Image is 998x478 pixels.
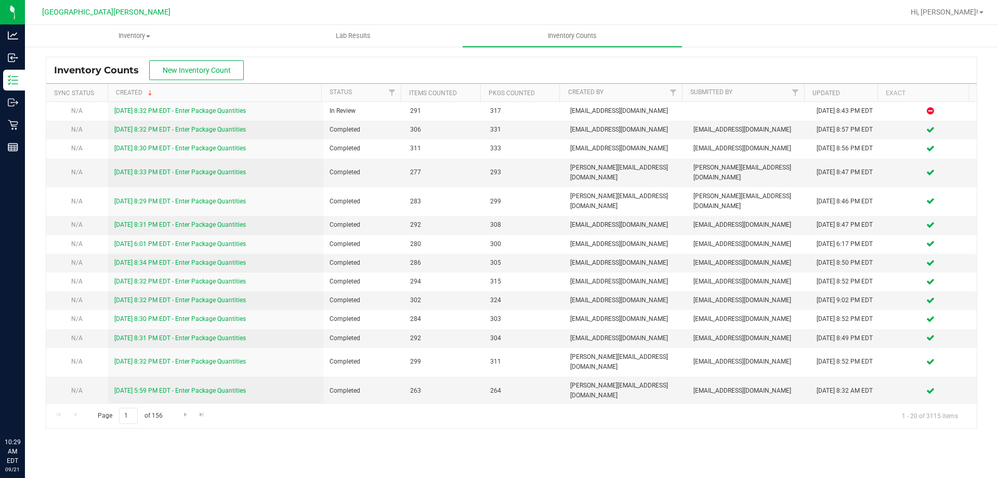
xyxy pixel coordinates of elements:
span: [EMAIL_ADDRESS][DOMAIN_NAME] [570,125,681,135]
a: [DATE] 8:30 PM EDT - Enter Package Quantities [114,315,246,322]
a: [DATE] 8:31 PM EDT - Enter Package Quantities [114,221,246,228]
a: [DATE] 8:32 PM EDT - Enter Package Quantities [114,296,246,304]
span: Completed [330,314,397,324]
span: N/A [71,107,83,114]
span: [EMAIL_ADDRESS][DOMAIN_NAME] [693,277,804,287]
span: [EMAIL_ADDRESS][DOMAIN_NAME] [693,258,804,268]
span: Completed [330,277,397,287]
a: Go to the next page [178,408,193,422]
inline-svg: Reports [8,142,18,152]
p: 10:29 AM EDT [5,437,20,466]
span: Completed [330,386,397,396]
span: [PERSON_NAME][EMAIL_ADDRESS][DOMAIN_NAME] [570,191,681,211]
span: Completed [330,197,397,206]
span: New Inventory Count [163,66,231,74]
span: [EMAIL_ADDRESS][DOMAIN_NAME] [570,258,681,268]
a: [DATE] 8:33 PM EDT - Enter Package Quantities [114,169,246,176]
a: [DATE] 8:30 PM EDT - Enter Package Quantities [114,145,246,152]
span: [GEOGRAPHIC_DATA][PERSON_NAME] [42,8,170,17]
a: [DATE] 6:01 PM EDT - Enter Package Quantities [114,240,246,248]
span: 311 [490,357,558,367]
div: [DATE] 8:32 AM EDT [817,386,878,396]
a: Status [330,88,352,96]
span: [EMAIL_ADDRESS][DOMAIN_NAME] [693,314,804,324]
a: Created [116,89,154,96]
a: Filter [384,84,401,101]
span: 280 [410,239,478,249]
span: 311 [410,144,478,153]
span: 293 [490,167,558,177]
a: Items Counted [409,89,457,97]
span: Completed [330,239,397,249]
span: N/A [71,259,83,266]
inline-svg: Retail [8,120,18,130]
a: [DATE] 8:32 PM EDT - Enter Package Quantities [114,126,246,133]
span: In Review [330,106,397,116]
a: Filter [786,84,804,101]
inline-svg: Inbound [8,53,18,63]
span: Completed [330,258,397,268]
span: N/A [71,315,83,322]
a: [DATE] 8:34 PM EDT - Enter Package Quantities [114,259,246,266]
span: [EMAIL_ADDRESS][DOMAIN_NAME] [693,386,804,396]
div: [DATE] 8:52 PM EDT [817,277,878,287]
span: 284 [410,314,478,324]
span: [EMAIL_ADDRESS][DOMAIN_NAME] [693,239,804,249]
div: [DATE] 8:52 PM EDT [817,357,878,367]
span: Completed [330,167,397,177]
span: 304 [490,333,558,343]
span: [PERSON_NAME][EMAIL_ADDRESS][DOMAIN_NAME] [693,191,804,211]
span: 264 [490,386,558,396]
span: Completed [330,295,397,305]
div: [DATE] 8:56 PM EDT [817,144,878,153]
span: 305 [490,258,558,268]
div: [DATE] 8:57 PM EDT [817,125,878,135]
div: [DATE] 9:02 PM EDT [817,295,878,305]
div: [DATE] 8:43 PM EDT [817,106,878,116]
span: [EMAIL_ADDRESS][DOMAIN_NAME] [693,144,804,153]
span: Page of 156 [89,408,171,424]
a: Inventory [25,25,244,47]
span: Inventory [25,31,243,41]
span: 299 [410,357,478,367]
span: 283 [410,197,478,206]
a: Inventory Counts [463,25,681,47]
a: Lab Results [244,25,463,47]
inline-svg: Analytics [8,30,18,41]
span: [EMAIL_ADDRESS][DOMAIN_NAME] [570,239,681,249]
div: [DATE] 6:17 PM EDT [817,239,878,249]
a: [DATE] 8:32 PM EDT - Enter Package Quantities [114,107,246,114]
a: Filter [664,84,681,101]
span: 306 [410,125,478,135]
span: 263 [410,386,478,396]
inline-svg: Inventory [8,75,18,85]
span: N/A [71,221,83,228]
span: [EMAIL_ADDRESS][DOMAIN_NAME] [570,144,681,153]
span: [PERSON_NAME][EMAIL_ADDRESS][DOMAIN_NAME] [570,163,681,183]
span: N/A [71,169,83,176]
span: N/A [71,334,83,342]
span: 302 [410,295,478,305]
span: [EMAIL_ADDRESS][DOMAIN_NAME] [570,314,681,324]
span: Hi, [PERSON_NAME]! [911,8,978,16]
span: Completed [330,144,397,153]
span: 317 [490,106,558,116]
span: Completed [330,333,397,343]
span: 331 [490,125,558,135]
a: [DATE] 8:32 PM EDT - Enter Package Quantities [114,278,246,285]
span: 299 [490,197,558,206]
a: [DATE] 8:29 PM EDT - Enter Package Quantities [114,198,246,205]
iframe: Resource center [10,395,42,426]
span: 291 [410,106,478,116]
span: 315 [490,277,558,287]
span: [EMAIL_ADDRESS][DOMAIN_NAME] [693,333,804,343]
div: [DATE] 8:49 PM EDT [817,333,878,343]
span: 300 [490,239,558,249]
input: 1 [119,408,138,424]
span: [EMAIL_ADDRESS][DOMAIN_NAME] [693,295,804,305]
p: 09/21 [5,466,20,473]
span: 286 [410,258,478,268]
span: [EMAIL_ADDRESS][DOMAIN_NAME] [570,277,681,287]
span: [EMAIL_ADDRESS][DOMAIN_NAME] [570,333,681,343]
span: 294 [410,277,478,287]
